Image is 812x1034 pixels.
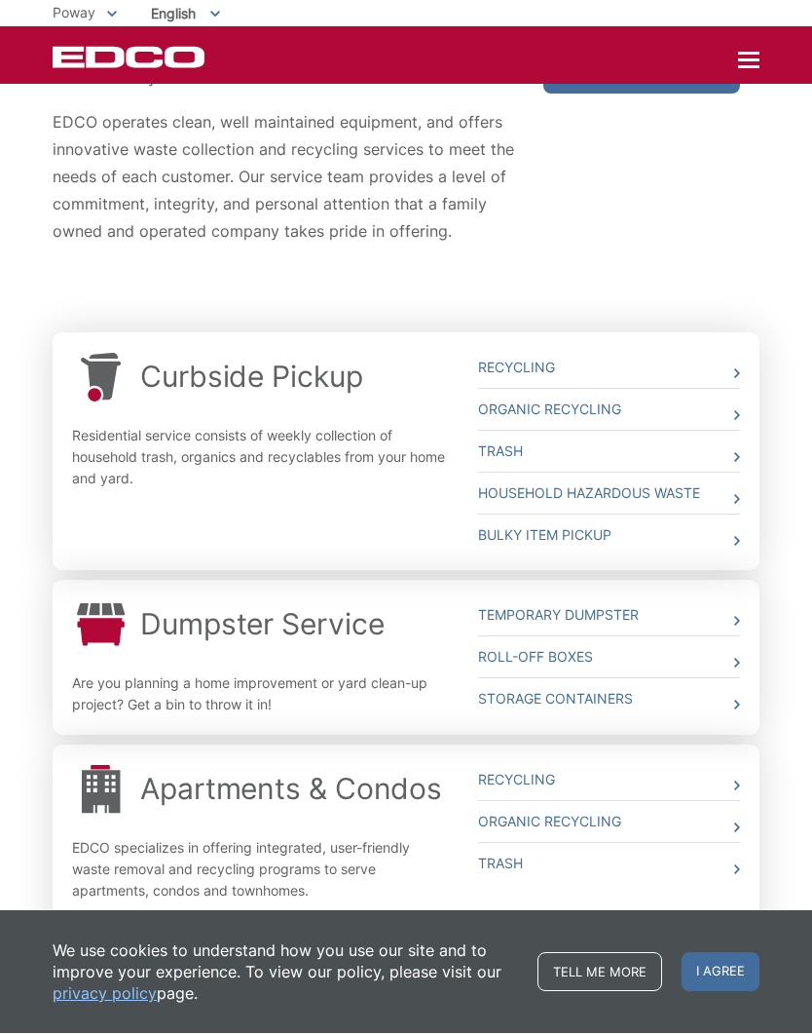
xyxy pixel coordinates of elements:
a: privacy policy [53,983,157,1005]
a: Storage Containers [478,679,740,720]
a: Roll-Off Boxes [478,637,740,678]
span: Poway [53,5,95,21]
a: Recycling [478,760,740,801]
a: Bulky Item Pickup [478,516,740,556]
p: EDCO specializes in offering integrated, user-friendly waste removal and recycling programs to se... [72,838,449,902]
a: Trash [478,844,740,885]
a: Tell me more [537,953,662,992]
a: Organic Recycling [478,390,740,431]
a: Temporary Dumpster [478,595,740,636]
p: We use cookies to understand how you use our site and to improve your experience. To view our pol... [53,940,518,1005]
a: Organic Recycling [478,802,740,843]
a: Dumpster Service [140,607,384,642]
a: Apartments & Condos [140,772,442,807]
p: EDCO operates clean, well maintained equipment, and offers innovative waste collection and recycl... [53,109,514,246]
p: Are you planning a home improvement or yard clean-up project? Get a bin to throw it in! [72,673,449,716]
p: Residential service consists of weekly collection of household trash, organics and recyclables fr... [72,426,449,490]
a: Household Hazardous Waste [478,474,740,515]
a: Curbside Pickup [140,360,363,395]
a: Recycling [478,348,740,389]
a: Trash [478,432,740,473]
a: EDCD logo. Return to the homepage. [53,47,207,69]
span: I agree [682,953,759,992]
